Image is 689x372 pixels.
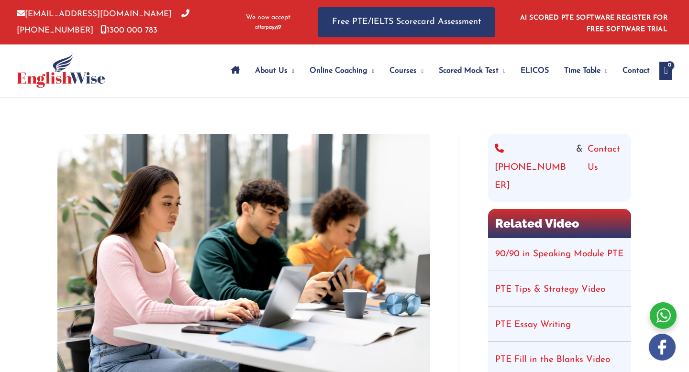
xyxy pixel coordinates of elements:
[600,54,607,88] span: Menu Toggle
[247,54,302,88] a: About UsMenu Toggle
[495,250,623,259] a: 90/90 in Speaking Module PTE
[310,54,367,88] span: Online Coaching
[223,54,650,88] nav: Site Navigation: Main Menu
[499,54,505,88] span: Menu Toggle
[17,10,172,18] a: [EMAIL_ADDRESS][DOMAIN_NAME]
[649,334,676,361] img: white-facebook.png
[520,14,668,33] a: AI SCORED PTE SOFTWARE REGISTER FOR FREE SOFTWARE TRIAL
[495,320,571,329] a: PTE Essay Writing
[495,141,624,195] div: &
[288,54,294,88] span: Menu Toggle
[615,54,650,88] a: Contact
[318,7,495,37] a: Free PTE/IELTS Scorecard Assessment
[622,54,650,88] span: Contact
[17,10,189,34] a: [PHONE_NUMBER]
[255,25,281,30] img: Afterpay-Logo
[439,54,499,88] span: Scored Mock Test
[495,355,610,364] a: PTE Fill in the Blanks Video
[495,141,571,195] a: [PHONE_NUMBER]
[556,54,615,88] a: Time TableMenu Toggle
[382,54,431,88] a: CoursesMenu Toggle
[389,54,417,88] span: Courses
[513,54,556,88] a: ELICOS
[367,54,374,88] span: Menu Toggle
[564,54,600,88] span: Time Table
[417,54,423,88] span: Menu Toggle
[17,54,105,88] img: cropped-ew-logo
[302,54,382,88] a: Online CoachingMenu Toggle
[514,7,672,38] aside: Header Widget 1
[588,141,624,195] a: Contact Us
[495,285,605,294] a: PTE Tips & Strategy Video
[255,54,288,88] span: About Us
[521,54,549,88] span: ELICOS
[659,62,672,80] a: View Shopping Cart, empty
[488,209,631,238] h2: Related Video
[246,13,290,22] span: We now accept
[100,26,157,34] a: 1300 000 783
[431,54,513,88] a: Scored Mock TestMenu Toggle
